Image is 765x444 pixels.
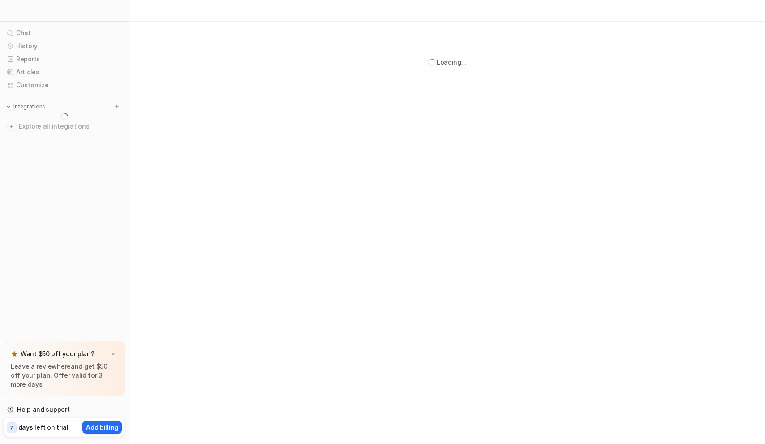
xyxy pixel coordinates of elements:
[57,362,71,370] a: here
[86,422,118,432] p: Add billing
[111,351,116,357] img: x
[11,362,118,389] p: Leave a review and get $50 off your plan. Offer valid for 3 more days.
[11,350,18,358] img: star
[4,40,125,52] a: History
[4,66,125,78] a: Articles
[437,57,466,67] div: Loading...
[13,103,45,110] p: Integrations
[21,349,95,358] p: Want $50 off your plan?
[4,120,125,133] a: Explore all integrations
[4,53,125,65] a: Reports
[10,424,13,432] p: 7
[4,79,125,91] a: Customize
[114,103,120,110] img: menu_add.svg
[5,103,12,110] img: expand menu
[18,422,69,432] p: days left on trial
[19,119,121,134] span: Explore all integrations
[7,122,16,131] img: explore all integrations
[82,421,122,434] button: Add billing
[4,27,125,39] a: Chat
[4,403,125,416] a: Help and support
[4,102,48,111] button: Integrations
